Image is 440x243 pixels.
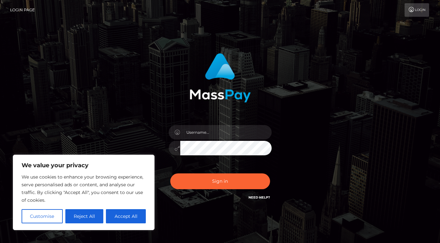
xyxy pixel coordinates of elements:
[248,195,270,199] a: Need Help?
[405,3,429,17] a: Login
[170,173,270,189] button: Sign in
[180,125,272,140] input: Username...
[65,209,104,223] button: Reject All
[13,155,154,230] div: We value your privacy
[22,209,63,223] button: Customise
[10,3,35,17] a: Login Page
[106,209,146,223] button: Accept All
[22,161,146,169] p: We value your privacy
[190,53,251,102] img: MassPay Login
[22,173,146,204] p: We use cookies to enhance your browsing experience, serve personalised ads or content, and analys...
